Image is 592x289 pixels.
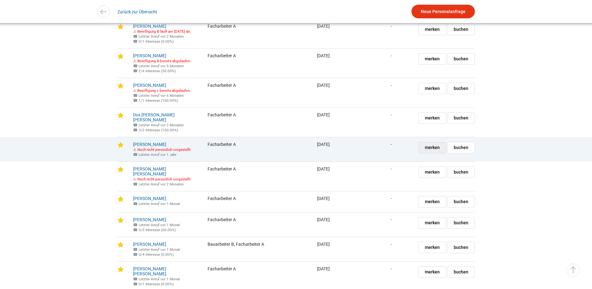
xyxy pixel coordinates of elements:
small: ☎ 0/4 Interesse (0.00%) [133,252,174,257]
a: Zurück zur Übersicht [117,5,157,19]
a: [PERSON_NAME] [133,83,166,88]
a: merken [418,53,446,65]
img: icon-arrow-left.svg [99,7,108,16]
td: Facharbeiter A [203,212,312,237]
span: - [391,112,392,117]
img: Star-icon.png [117,242,124,248]
small: ⚠ Noch nicht persönlich vorgestellt [133,147,190,152]
a: buchen [447,242,475,253]
td: Facharbeiter A [203,107,312,137]
small: ⚠ Noch nicht persönlich vorgestellt [133,177,190,181]
a: buchen [447,142,475,153]
a: merken [418,166,446,178]
small: 22.08.2025 07:00:31 [133,202,180,206]
a: [PERSON_NAME] [133,24,166,29]
span: merken [425,267,440,277]
a: [PERSON_NAME] [PERSON_NAME] [133,266,166,276]
small: ☎ 2/2 Interesse (100.00%) [133,128,178,132]
small: 30.07.2025 15:02:15 [133,182,184,186]
a: merken [418,266,446,278]
td: [DATE] [312,48,346,78]
td: hat uns versprochen bei Anliker zu starten/ ist aber ein richtiger Balkani (grosse Klappe & hält ... [128,212,203,237]
small: ☎ 3/5 Interesse (60.00%) [133,228,176,232]
a: merken [418,112,446,124]
a: ▵ Nach oben [567,263,580,277]
small: 14.07.2025 17:50:14 [133,34,184,39]
small: ⚠ Bewilligung B läuft am [DATE] ab. [133,29,191,34]
span: merken [425,142,440,153]
td: kein Anschlagen von Lasten Kurs kann nicht Plan lesen, eingeschränkte Mobilität / Ist nicht an un... [128,19,203,48]
img: Star-icon.png [117,196,124,202]
td: [DATE] [312,191,346,212]
img: Star-icon.png [117,266,124,273]
td: auch Schalungsarbeiten im Tiefbau [128,48,203,78]
a: merken [418,196,446,207]
a: [PERSON_NAME] [133,242,166,247]
span: - [391,242,392,247]
td: [DATE] [312,78,346,107]
a: [PERSON_NAME] [133,53,166,58]
td: Facharbeiter A [203,137,312,161]
td: [DATE] [312,161,346,191]
img: Star-icon.png [117,217,124,223]
span: merken [425,54,440,64]
span: merken [425,83,440,94]
small: 25.09.2024 17:14:15 [133,152,177,157]
span: - [391,83,392,88]
a: buchen [447,217,475,229]
a: [PERSON_NAME] [133,217,166,222]
td: [DATE] [312,212,346,237]
a: buchen [447,83,475,94]
td: Facharbeiter A [203,161,312,191]
a: buchen [447,53,475,65]
span: merken [425,167,440,178]
span: merken [425,24,440,35]
small: 16.04.2025 20:10:19 [133,64,184,68]
td: MonobetonjobAnfrage August 2023 bei Marti hatte einen Lohn von 5'700.00 Entspricht ca 39.60 [128,191,203,212]
img: Star-icon.png [117,112,124,119]
a: merken [418,242,446,253]
small: 22.08.2025 07:00:36 [133,223,180,227]
img: Star-icon.png [117,53,124,59]
span: - [391,266,392,271]
a: buchen [447,166,475,178]
small: ☎ 2/4 Interesse (50.00%) [133,69,176,73]
span: merken [425,113,440,124]
span: - [391,166,392,171]
a: buchen [447,196,475,207]
img: Star-icon.png [117,142,124,148]
span: - [391,196,392,201]
small: 21.08.2025 19:55:19 [133,247,180,252]
img: Star-icon.png [117,83,124,89]
img: Star-icon.png [117,166,124,173]
a: buchen [447,112,475,124]
a: [PERSON_NAME] [133,142,166,147]
a: Dos [PERSON_NAME] [PERSON_NAME] [133,112,175,122]
small: ☎ 1/1 Interesse (100.00%) [133,98,178,103]
span: - [391,217,392,222]
small: ☎ 0/1 Interesse (0.00%) [133,39,174,44]
td: Mai 2023 ist temporär im Einsatz bei Bissig Personal Ist im Einsatz/ ev etwas für die Betonpumpen... [128,137,203,161]
a: Neue Personalanfrage [411,5,475,18]
span: - [391,53,392,58]
td: Facharbeiter A [203,19,312,48]
td: [DATE] [312,137,346,161]
td: Facharbeiter A [203,191,312,212]
a: merken [418,217,446,229]
a: merken [418,83,446,94]
a: merken [418,142,446,153]
td: [DATE] [312,19,346,48]
a: [PERSON_NAME] [PERSON_NAME] [133,166,166,176]
a: [PERSON_NAME] [133,196,166,201]
a: buchen [447,266,475,278]
small: ⚠ Bewilligung L bereits abgelaufen. [133,88,190,93]
td: Facharbeiter A [203,48,312,78]
span: merken [425,242,440,253]
span: merken [425,217,440,228]
a: merken [418,24,446,35]
a: buchen [447,24,475,35]
small: ☎ 0/1 Interesse (0.00%) [133,282,174,286]
span: - [391,24,392,29]
small: 22.08.2025 07:01:15 [133,277,180,281]
span: - [391,142,392,147]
